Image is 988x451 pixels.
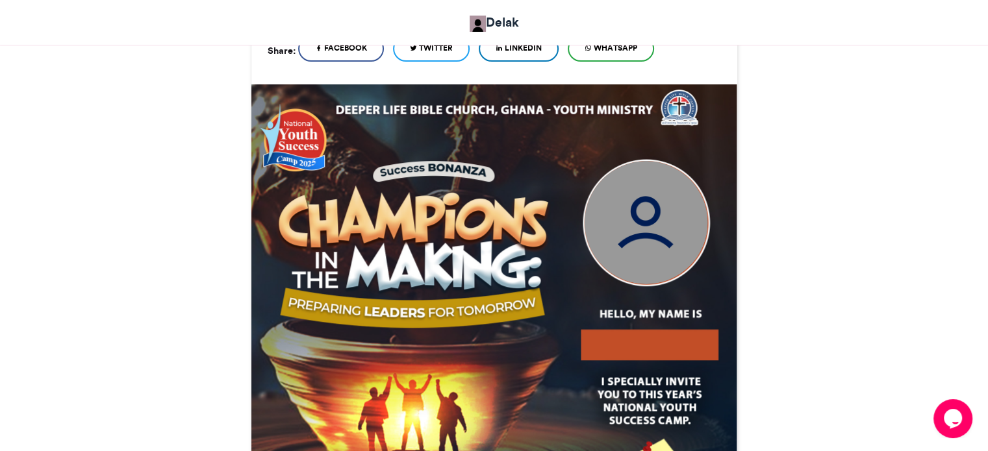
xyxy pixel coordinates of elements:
span: LinkedIn [505,42,542,54]
h5: Share: [268,42,296,59]
span: Facebook [324,42,367,54]
span: WhatsApp [594,42,637,54]
iframe: chat widget [933,399,975,438]
img: Moses Kumesi [470,16,486,32]
a: Delak [470,13,519,32]
a: Twitter [393,36,470,62]
a: WhatsApp [568,36,654,62]
a: LinkedIn [479,36,559,62]
img: user_circle.png [584,160,707,284]
span: Twitter [419,42,453,54]
a: Facebook [298,36,384,62]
